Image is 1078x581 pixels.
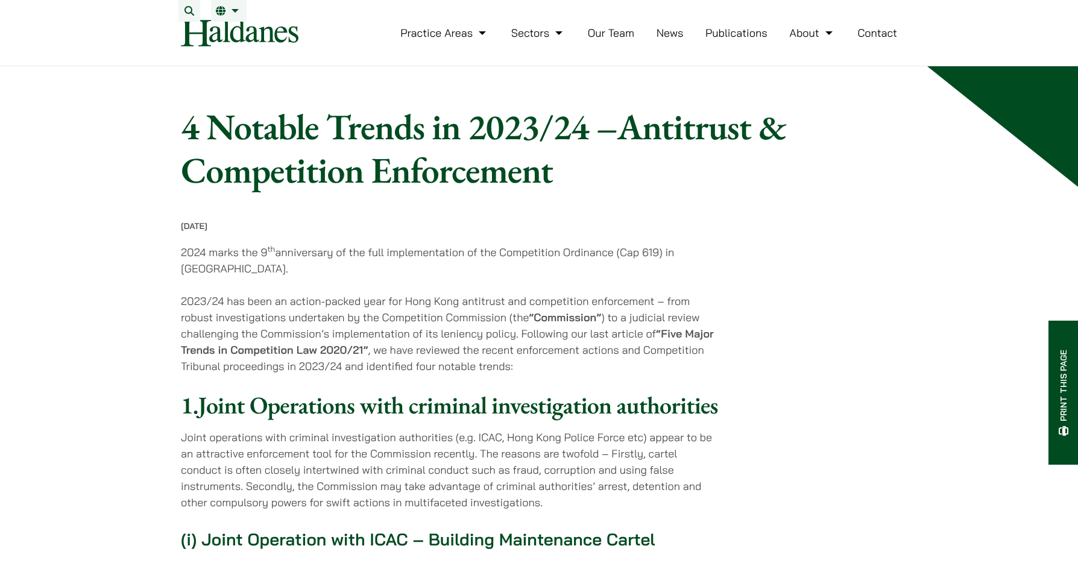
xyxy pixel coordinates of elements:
[588,26,634,40] a: Our Team
[216,6,242,16] a: EN
[181,429,718,510] p: Joint operations with criminal investigation authorities (e.g. ICAC, Hong Kong Police Force etc) ...
[181,327,714,357] strong: “Five Major Trends in Competition Law 2020/21”
[400,26,489,40] a: Practice Areas
[705,26,768,40] a: Publications
[181,19,298,46] img: Logo of Haldanes
[198,389,718,421] strong: Joint Operations with criminal investigation authorities
[181,529,655,550] strong: (i) Joint Operation with ICAC – Building Maintenance Cartel
[181,391,718,419] h2: 1.
[789,26,835,40] a: About
[857,26,897,40] a: Contact
[181,293,718,374] p: 2023/24 has been an action-packed year for Hong Kong antitrust and competition enforcement – from...
[511,26,566,40] a: Sectors
[657,26,684,40] a: News
[529,310,601,324] strong: “Commission”
[181,244,718,277] p: 2024 marks the 9 anniversary of the full implementation of the Competition Ordinance (Cap 619) in...
[181,105,807,192] h1: 4 Notable Trends in 2023/24 –Antitrust & Competition Enforcement
[267,244,275,254] sup: th
[181,221,207,231] time: [DATE]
